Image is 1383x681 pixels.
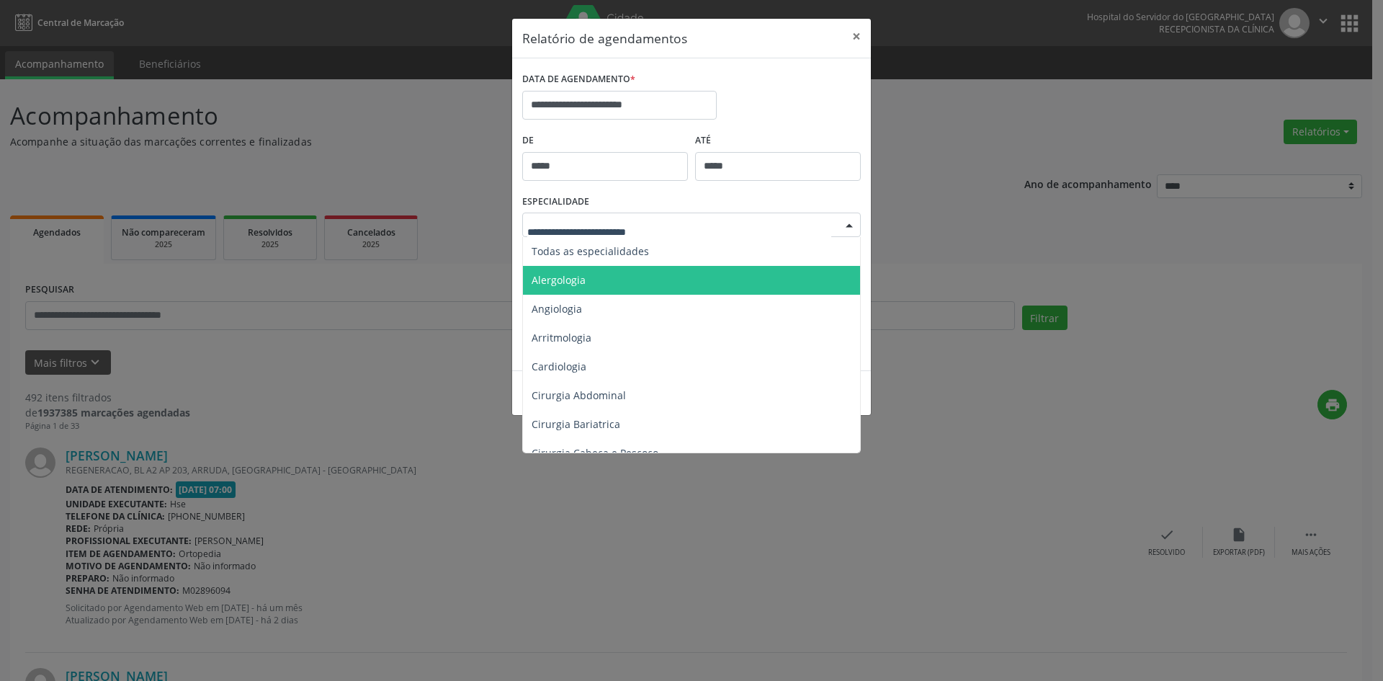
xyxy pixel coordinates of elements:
[532,302,582,316] span: Angiologia
[532,244,649,258] span: Todas as especialidades
[695,130,861,152] label: ATÉ
[532,446,658,460] span: Cirurgia Cabeça e Pescoço
[532,273,586,287] span: Alergologia
[842,19,871,54] button: Close
[532,388,626,402] span: Cirurgia Abdominal
[522,130,688,152] label: De
[532,360,586,373] span: Cardiologia
[522,191,589,213] label: ESPECIALIDADE
[532,331,591,344] span: Arritmologia
[522,29,687,48] h5: Relatório de agendamentos
[532,417,620,431] span: Cirurgia Bariatrica
[522,68,635,91] label: DATA DE AGENDAMENTO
